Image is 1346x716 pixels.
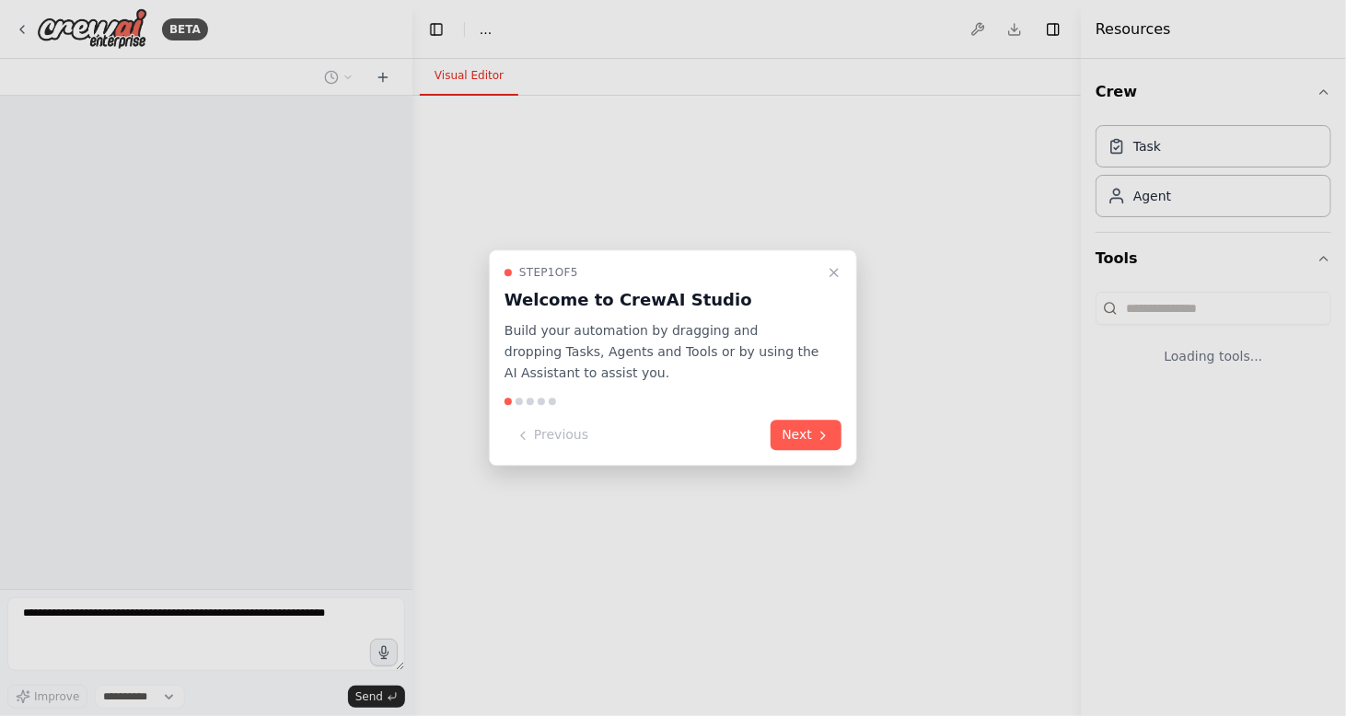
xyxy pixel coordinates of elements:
[505,421,599,451] button: Previous
[771,421,841,451] button: Next
[505,287,819,313] h3: Welcome to CrewAI Studio
[505,320,819,383] p: Build your automation by dragging and dropping Tasks, Agents and Tools or by using the AI Assista...
[519,265,578,280] span: Step 1 of 5
[424,17,449,42] button: Hide left sidebar
[823,261,845,283] button: Close walkthrough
